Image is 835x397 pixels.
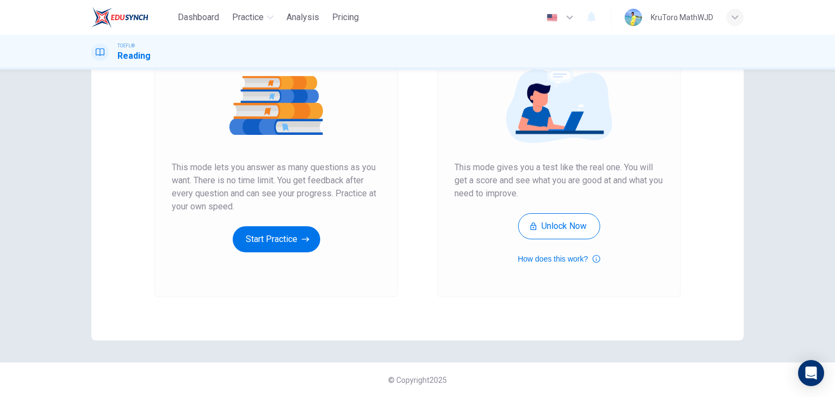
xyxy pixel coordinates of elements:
[798,360,824,386] div: Open Intercom Messenger
[91,7,173,28] a: EduSynch logo
[651,11,713,24] div: KruToro MathWJD
[518,252,600,265] button: How does this work?
[286,11,319,24] span: Analysis
[518,213,600,239] button: Unlock Now
[388,376,447,384] span: © Copyright 2025
[232,11,264,24] span: Practice
[332,11,359,24] span: Pricing
[172,161,381,213] span: This mode lets you answer as many questions as you want. There is no time limit. You get feedback...
[117,42,135,49] span: TOEFL®
[282,8,323,27] button: Analysis
[545,14,559,22] img: en
[454,161,663,200] span: This mode gives you a test like the real one. You will get a score and see what you are good at a...
[625,9,642,26] img: Profile picture
[328,8,363,27] button: Pricing
[91,7,148,28] img: EduSynch logo
[173,8,223,27] button: Dashboard
[233,226,320,252] button: Start Practice
[178,11,219,24] span: Dashboard
[117,49,151,63] h1: Reading
[228,8,278,27] button: Practice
